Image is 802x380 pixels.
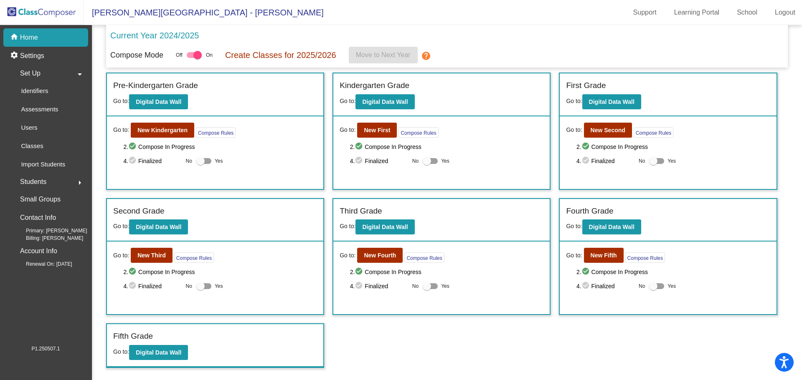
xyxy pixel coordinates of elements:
[13,234,83,242] span: Billing: [PERSON_NAME]
[113,223,129,229] span: Go to:
[576,156,634,166] span: 4. Finalized
[362,98,408,105] b: Digital Data Wall
[591,252,617,259] b: New Fifth
[398,127,438,138] button: Compose Rules
[667,156,676,166] span: Yes
[128,281,138,291] mat-icon: check_circle
[639,282,645,290] span: No
[131,123,194,138] button: New Kindergarten
[581,281,591,291] mat-icon: check_circle
[627,6,663,19] a: Support
[10,33,20,43] mat-icon: home
[215,156,223,166] span: Yes
[84,6,324,19] span: [PERSON_NAME][GEOGRAPHIC_DATA] - [PERSON_NAME]
[356,51,411,58] span: Move to Next Year
[582,94,641,109] button: Digital Data Wall
[412,157,419,165] span: No
[129,345,188,360] button: Digital Data Wall
[75,69,85,79] mat-icon: arrow_drop_down
[113,80,198,92] label: Pre-Kindergarten Grade
[589,98,634,105] b: Digital Data Wall
[110,29,199,42] p: Current Year 2024/2025
[20,33,38,43] p: Home
[634,127,673,138] button: Compose Rules
[350,156,408,166] span: 4. Finalized
[566,80,606,92] label: First Grade
[21,86,48,96] p: Identifiers
[362,224,408,230] b: Digital Data Wall
[441,156,449,166] span: Yes
[639,157,645,165] span: No
[350,142,544,152] span: 2. Compose In Progress
[131,248,173,263] button: New Third
[186,282,192,290] span: No
[340,223,355,229] span: Go to:
[340,98,355,104] span: Go to:
[113,330,153,342] label: Fifth Grade
[566,251,582,260] span: Go to:
[566,205,613,217] label: Fourth Grade
[364,252,396,259] b: New Fourth
[176,51,183,59] span: Off
[582,219,641,234] button: Digital Data Wall
[355,219,414,234] button: Digital Data Wall
[349,47,418,63] button: Move to Next Year
[20,176,46,188] span: Students
[350,267,544,277] span: 2. Compose In Progress
[566,98,582,104] span: Go to:
[20,68,41,79] span: Set Up
[357,123,397,138] button: New First
[123,142,317,152] span: 2. Compose In Progress
[128,267,138,277] mat-icon: check_circle
[21,123,37,133] p: Users
[625,252,665,263] button: Compose Rules
[357,248,403,263] button: New Fourth
[581,267,591,277] mat-icon: check_circle
[340,126,355,134] span: Go to:
[113,98,129,104] span: Go to:
[196,127,236,138] button: Compose Rules
[21,159,65,169] p: Import Students
[350,281,408,291] span: 4. Finalized
[137,127,188,133] b: New Kindergarten
[21,141,43,151] p: Classes
[186,157,192,165] span: No
[110,50,163,61] p: Compose Mode
[340,80,409,92] label: Kindergarten Grade
[20,51,44,61] p: Settings
[355,267,365,277] mat-icon: check_circle
[113,251,129,260] span: Go to:
[225,49,336,61] p: Create Classes for 2025/2026
[355,281,365,291] mat-icon: check_circle
[404,252,444,263] button: Compose Rules
[128,156,138,166] mat-icon: check_circle
[768,6,802,19] a: Logout
[20,194,61,205] p: Small Groups
[412,282,419,290] span: No
[10,51,20,61] mat-icon: settings
[206,51,213,59] span: On
[581,156,591,166] mat-icon: check_circle
[591,127,625,133] b: New Second
[576,142,770,152] span: 2. Compose In Progress
[576,281,634,291] span: 4. Finalized
[129,219,188,234] button: Digital Data Wall
[355,156,365,166] mat-icon: check_circle
[667,6,726,19] a: Learning Portal
[215,281,223,291] span: Yes
[576,267,770,277] span: 2. Compose In Progress
[581,142,591,152] mat-icon: check_circle
[584,123,632,138] button: New Second
[667,281,676,291] span: Yes
[566,126,582,134] span: Go to:
[364,127,390,133] b: New First
[21,104,58,114] p: Assessments
[584,248,624,263] button: New Fifth
[113,205,165,217] label: Second Grade
[355,142,365,152] mat-icon: check_circle
[128,142,138,152] mat-icon: check_circle
[137,252,166,259] b: New Third
[123,267,317,277] span: 2. Compose In Progress
[340,205,382,217] label: Third Grade
[75,178,85,188] mat-icon: arrow_right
